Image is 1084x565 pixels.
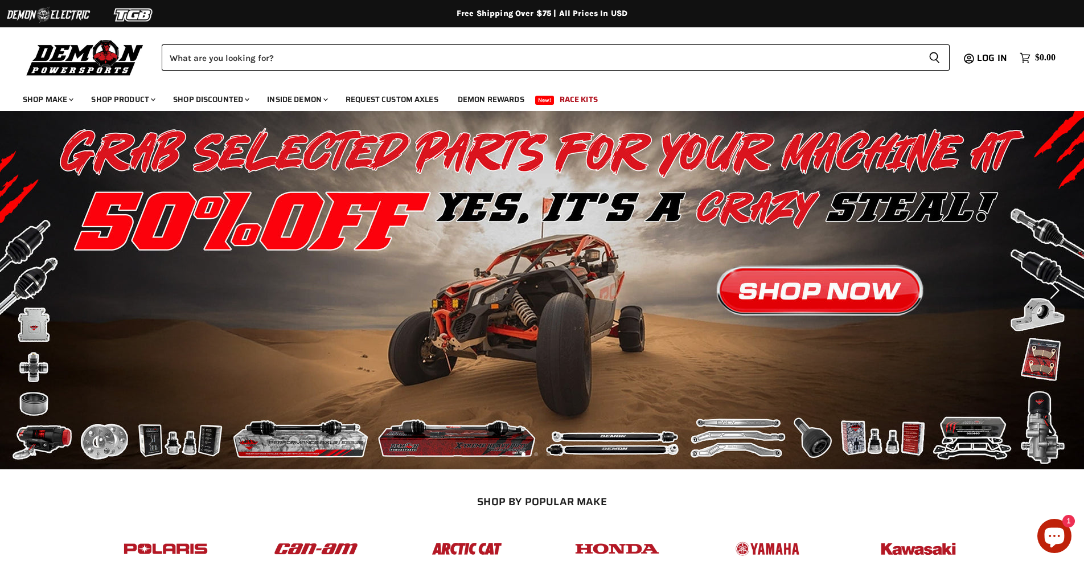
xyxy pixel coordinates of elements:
a: Inside Demon [258,88,335,111]
form: Product [162,44,950,71]
img: Demon Powersports [23,37,147,77]
a: Shop Product [83,88,162,111]
h2: SHOP BY POPULAR MAKE [101,496,984,507]
li: Page dot 3 [547,452,551,456]
a: $0.00 [1014,50,1061,66]
a: Demon Rewards [449,88,533,111]
a: Shop Make [14,88,80,111]
button: Previous [20,279,43,302]
inbox-online-store-chat: Shopify online store chat [1034,519,1075,556]
span: Log in [977,51,1007,65]
button: Search [919,44,950,71]
li: Page dot 4 [559,452,563,456]
li: Page dot 2 [534,452,538,456]
button: Next [1041,279,1064,302]
a: Shop Discounted [165,88,256,111]
li: Page dot 1 [522,452,525,456]
div: Free Shipping Over $75 | All Prices In USD [87,9,997,19]
span: $0.00 [1035,52,1056,63]
a: Request Custom Axles [337,88,447,111]
input: Search [162,44,919,71]
ul: Main menu [14,83,1053,111]
img: TGB Logo 2 [91,4,176,26]
a: Race Kits [551,88,606,111]
span: New! [535,96,555,105]
a: Log in [972,53,1014,63]
img: Demon Electric Logo 2 [6,4,91,26]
